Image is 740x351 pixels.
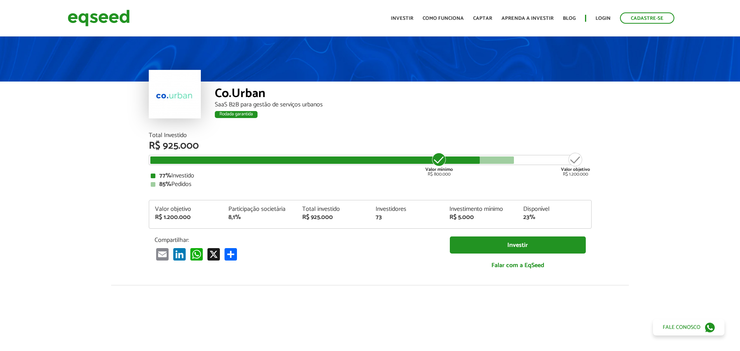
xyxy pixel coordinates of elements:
div: Total investido [302,206,364,212]
div: Valor objetivo [155,206,217,212]
div: R$ 925.000 [149,141,592,151]
div: R$ 1.200.000 [561,152,590,177]
div: R$ 1.200.000 [155,214,217,221]
div: Disponível [523,206,585,212]
div: R$ 5.000 [449,214,512,221]
strong: 85% [159,179,171,189]
div: Investido [151,173,590,179]
a: Compartilhar [223,248,239,261]
div: SaaS B2B para gestão de serviços urbanos [215,102,592,108]
a: Aprenda a investir [501,16,554,21]
div: R$ 800.000 [425,152,454,177]
div: R$ 925.000 [302,214,364,221]
div: 73 [376,214,438,221]
div: Investidores [376,206,438,212]
p: Compartilhar: [155,236,438,244]
div: Investimento mínimo [449,206,512,212]
a: X [206,248,221,261]
a: Login [595,16,611,21]
a: Email [155,248,170,261]
div: 23% [523,214,585,221]
a: LinkedIn [172,248,187,261]
img: EqSeed [68,8,130,28]
a: Investir [450,236,586,254]
strong: Valor mínimo [425,166,453,173]
div: Total Investido [149,132,592,139]
div: Co.Urban [215,87,592,102]
div: Participação societária [228,206,291,212]
a: Captar [473,16,492,21]
div: Pedidos [151,181,590,188]
strong: Valor objetivo [561,166,590,173]
a: Cadastre-se [620,12,674,24]
a: Fale conosco [653,319,724,335]
a: Falar com a EqSeed [450,257,586,273]
div: 8,1% [228,214,291,221]
strong: 77% [159,170,171,181]
div: Rodada garantida [215,111,258,118]
a: Investir [391,16,413,21]
a: WhatsApp [189,248,204,261]
a: Como funciona [423,16,464,21]
a: Blog [563,16,576,21]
